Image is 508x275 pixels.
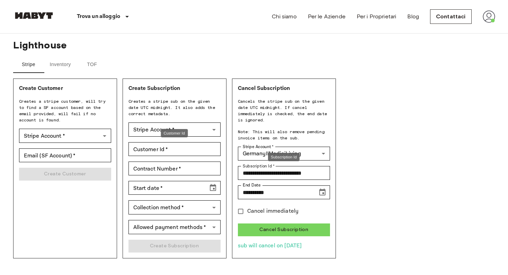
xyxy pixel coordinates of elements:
[206,181,220,195] button: Choose date
[44,56,77,73] button: Inventory
[19,84,111,93] p: Create Customer
[243,182,261,188] label: End Date
[128,142,221,156] div: Customer Id
[238,147,330,161] div: GermanyIIMediciLiving
[77,56,108,73] button: TOF
[13,56,44,73] button: Stripe
[128,84,221,93] p: Create Subscription
[430,9,472,24] a: Contattaci
[268,153,300,162] div: Subscription Id
[238,129,330,141] span: Note: This will also remove pending invoice items on the sub.
[238,242,330,250] p: sub will cancel on [DATE]
[13,12,55,19] img: Habyt
[243,144,274,150] label: Stripe Account
[315,185,329,199] button: Choose date, selected date is Oct 1, 2025
[13,34,495,51] span: Lighthouse
[128,98,221,117] span: Creates a stripe sub on the given date UTC midnight. It also adds the correct metadata.
[128,162,221,175] div: Contract Number
[19,98,111,123] span: Creates a stripe customer, will try to find a SF account based on the email provided, will fail i...
[243,163,275,169] label: Subscription Id
[77,12,121,21] p: Trova un alloggio
[357,12,396,21] a: Per i Proprietari
[161,129,188,138] div: Customer Id
[272,12,296,21] a: Chi siamo
[238,84,330,93] p: Cancel Subscription
[238,166,330,180] div: Subscription Id
[407,12,419,21] a: Blog
[238,98,330,123] span: Cancels the stripe sub on the given date UTC midnight. If cancel immediately is checked, the end ...
[247,207,299,216] span: Cancel immediately
[308,12,346,21] a: Per le Aziende
[238,223,330,236] button: Cancel Subscription
[483,10,495,23] img: avatar
[19,148,111,162] div: Email (SF Account)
